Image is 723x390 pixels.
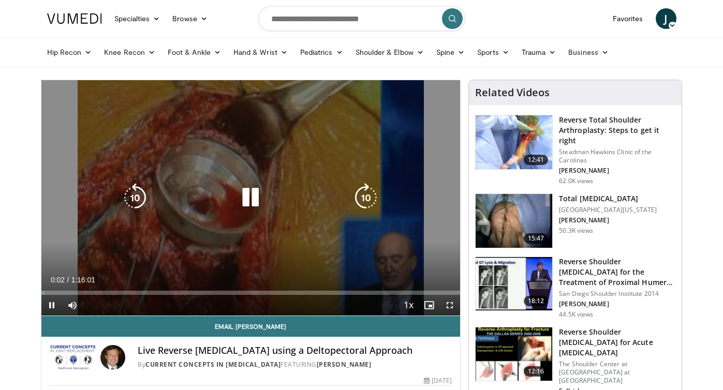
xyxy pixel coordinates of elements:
[559,327,675,358] h3: Reverse Shoulder [MEDICAL_DATA] for Acute [MEDICAL_DATA]
[138,345,452,356] h4: Live Reverse [MEDICAL_DATA] using a Deltopectoral Approach
[108,8,167,29] a: Specialties
[475,86,550,99] h4: Related Videos
[607,8,650,29] a: Favorites
[41,291,461,295] div: Progress Bar
[475,257,675,319] a: 18:12 Reverse Shoulder [MEDICAL_DATA] for the Treatment of Proximal Humeral … San Diego Shoulder ...
[41,80,461,316] video-js: Video Player
[475,193,675,248] a: 15:47 Total [MEDICAL_DATA] [GEOGRAPHIC_DATA][US_STATE] [PERSON_NAME] 50.3K views
[50,345,97,370] img: Current Concepts in Joint Replacement
[161,42,227,63] a: Foot & Ankle
[656,8,676,29] a: J
[524,366,549,377] span: 12:16
[559,360,675,385] p: The Shoulder Center at [GEOGRAPHIC_DATA] at [GEOGRAPHIC_DATA]
[559,206,657,214] p: [GEOGRAPHIC_DATA][US_STATE]
[559,177,593,185] p: 62.0K views
[47,13,102,24] img: VuMedi Logo
[559,257,675,288] h3: Reverse Shoulder [MEDICAL_DATA] for the Treatment of Proximal Humeral …
[430,42,471,63] a: Spine
[71,276,95,284] span: 1:16:01
[98,42,161,63] a: Knee Recon
[562,42,615,63] a: Business
[524,233,549,244] span: 15:47
[559,310,593,319] p: 44.5K views
[424,376,452,385] div: [DATE]
[62,295,83,316] button: Mute
[349,42,430,63] a: Shoulder & Elbow
[41,316,461,337] a: Email [PERSON_NAME]
[41,295,62,316] button: Pause
[476,194,552,248] img: 38826_0000_3.png.150x105_q85_crop-smart_upscale.jpg
[398,295,419,316] button: Playback Rate
[476,115,552,169] img: 326034_0000_1.png.150x105_q85_crop-smart_upscale.jpg
[439,295,460,316] button: Fullscreen
[559,115,675,146] h3: Reverse Total Shoulder Arthroplasty: Steps to get it right
[258,6,465,31] input: Search topics, interventions
[559,148,675,164] p: Steadman Hawkins Clinic of the Carolinas
[138,360,452,369] div: By FEATURING
[145,360,281,369] a: Current Concepts in [MEDICAL_DATA]
[41,42,98,63] a: Hip Recon
[476,257,552,311] img: Q2xRg7exoPLTwO8X4xMDoxOjA4MTsiGN.150x105_q85_crop-smart_upscale.jpg
[559,167,675,175] p: [PERSON_NAME]
[524,296,549,306] span: 18:12
[419,295,439,316] button: Enable picture-in-picture mode
[317,360,372,369] a: [PERSON_NAME]
[471,42,515,63] a: Sports
[476,327,552,381] img: butch_reverse_arthroplasty_3.png.150x105_q85_crop-smart_upscale.jpg
[227,42,294,63] a: Hand & Wrist
[559,216,657,224] p: [PERSON_NAME]
[475,115,675,185] a: 12:41 Reverse Total Shoulder Arthroplasty: Steps to get it right Steadman Hawkins Clinic of the C...
[166,8,214,29] a: Browse
[100,345,125,370] img: Avatar
[294,42,349,63] a: Pediatrics
[559,193,657,204] h3: Total [MEDICAL_DATA]
[524,155,549,165] span: 12:41
[559,227,593,235] p: 50.3K views
[515,42,563,63] a: Trauma
[67,276,69,284] span: /
[559,290,675,298] p: San Diego Shoulder Institute 2014
[51,276,65,284] span: 0:02
[559,300,675,308] p: [PERSON_NAME]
